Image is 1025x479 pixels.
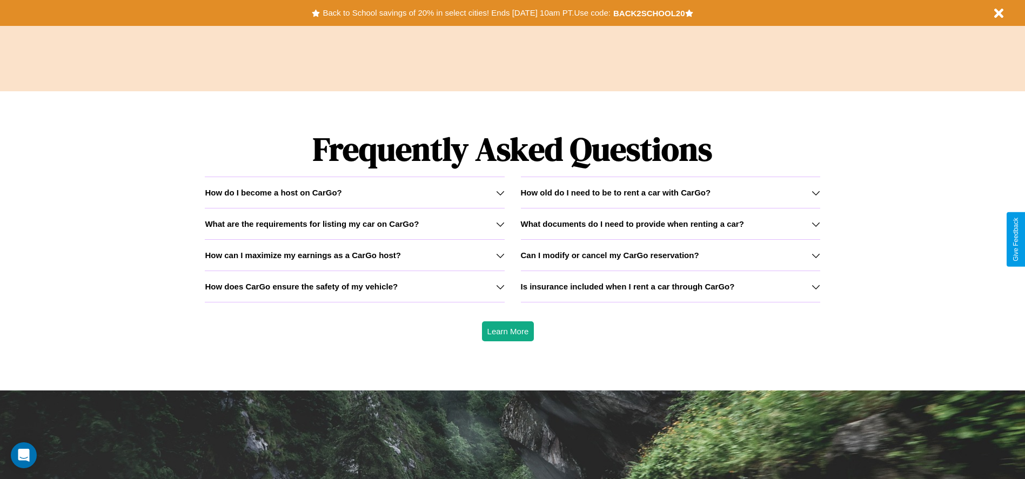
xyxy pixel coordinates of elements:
[11,442,37,468] div: Open Intercom Messenger
[205,219,419,228] h3: What are the requirements for listing my car on CarGo?
[1012,218,1020,261] div: Give Feedback
[205,122,820,177] h1: Frequently Asked Questions
[482,321,534,341] button: Learn More
[521,251,699,260] h3: Can I modify or cancel my CarGo reservation?
[521,219,744,228] h3: What documents do I need to provide when renting a car?
[521,282,735,291] h3: Is insurance included when I rent a car through CarGo?
[205,188,341,197] h3: How do I become a host on CarGo?
[205,251,401,260] h3: How can I maximize my earnings as a CarGo host?
[205,282,398,291] h3: How does CarGo ensure the safety of my vehicle?
[521,188,711,197] h3: How old do I need to be to rent a car with CarGo?
[320,5,613,21] button: Back to School savings of 20% in select cities! Ends [DATE] 10am PT.Use code:
[613,9,685,18] b: BACK2SCHOOL20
